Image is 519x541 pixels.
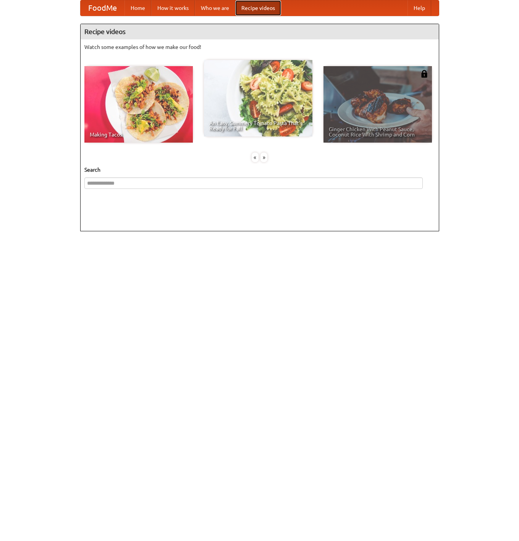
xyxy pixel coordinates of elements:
a: How it works [151,0,195,16]
span: Making Tacos [90,132,188,137]
span: An Easy, Summery Tomato Pasta That's Ready for Fall [209,120,307,131]
h5: Search [84,166,435,174]
a: Making Tacos [84,66,193,143]
a: Help [407,0,431,16]
a: An Easy, Summery Tomato Pasta That's Ready for Fall [204,60,312,136]
img: 483408.png [420,70,428,78]
a: FoodMe [81,0,124,16]
p: Watch some examples of how we make our food! [84,43,435,51]
a: Recipe videos [235,0,281,16]
a: Home [124,0,151,16]
a: Who we are [195,0,235,16]
div: » [260,153,267,162]
h4: Recipe videos [81,24,439,39]
div: « [252,153,259,162]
